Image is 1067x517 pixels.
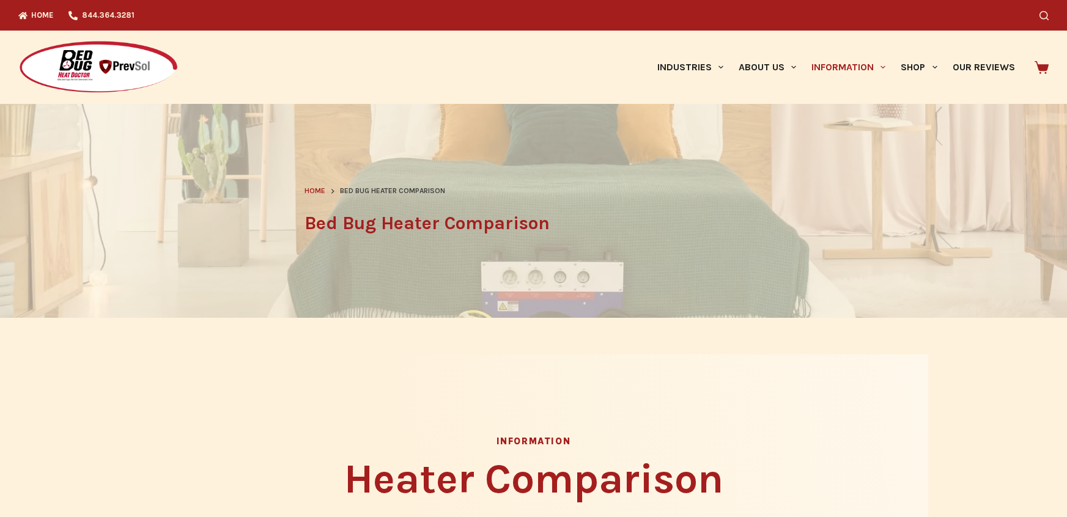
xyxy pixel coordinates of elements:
[18,40,179,95] img: Prevsol/Bed Bug Heat Doctor
[305,210,763,237] h1: Bed Bug Heater Comparison
[731,31,803,104] a: About Us
[649,31,1022,104] nav: Primary
[305,185,325,197] a: Home
[804,31,893,104] a: Information
[305,186,325,195] span: Home
[221,458,846,500] h2: Heater Comparison
[340,185,445,197] span: Bed Bug Heater Comparison
[649,31,731,104] a: Industries
[221,437,846,446] h5: Information
[945,31,1022,104] a: Our Reviews
[1039,11,1049,20] button: Search
[893,31,945,104] a: Shop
